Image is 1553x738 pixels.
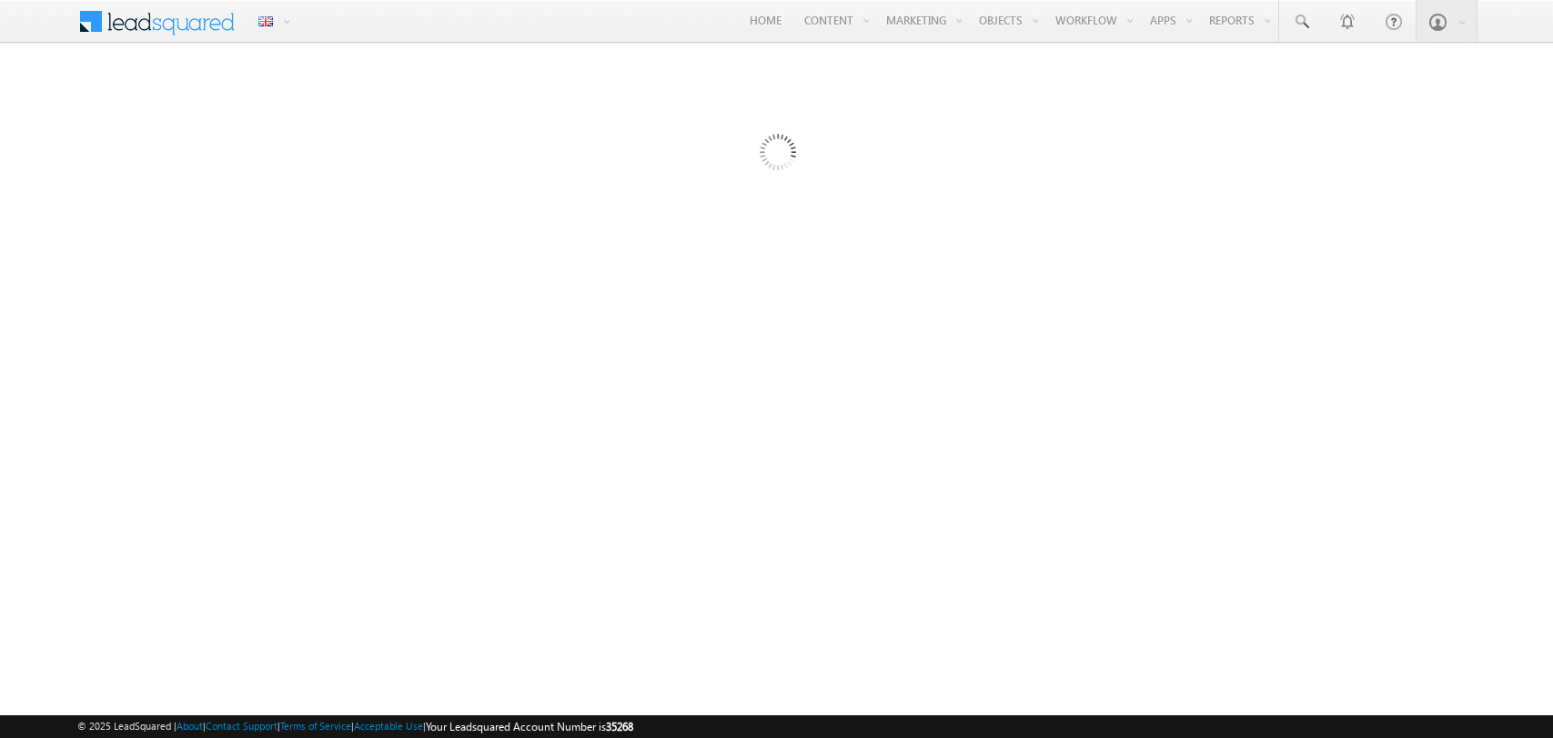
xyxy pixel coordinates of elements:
span: Your Leadsquared Account Number is [426,720,633,733]
img: Loading... [682,61,871,249]
a: Contact Support [206,720,277,732]
a: Acceptable Use [354,720,423,732]
a: Terms of Service [280,720,351,732]
a: About [176,720,203,732]
span: © 2025 LeadSquared | | | | | [77,718,633,735]
span: 35268 [606,720,633,733]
